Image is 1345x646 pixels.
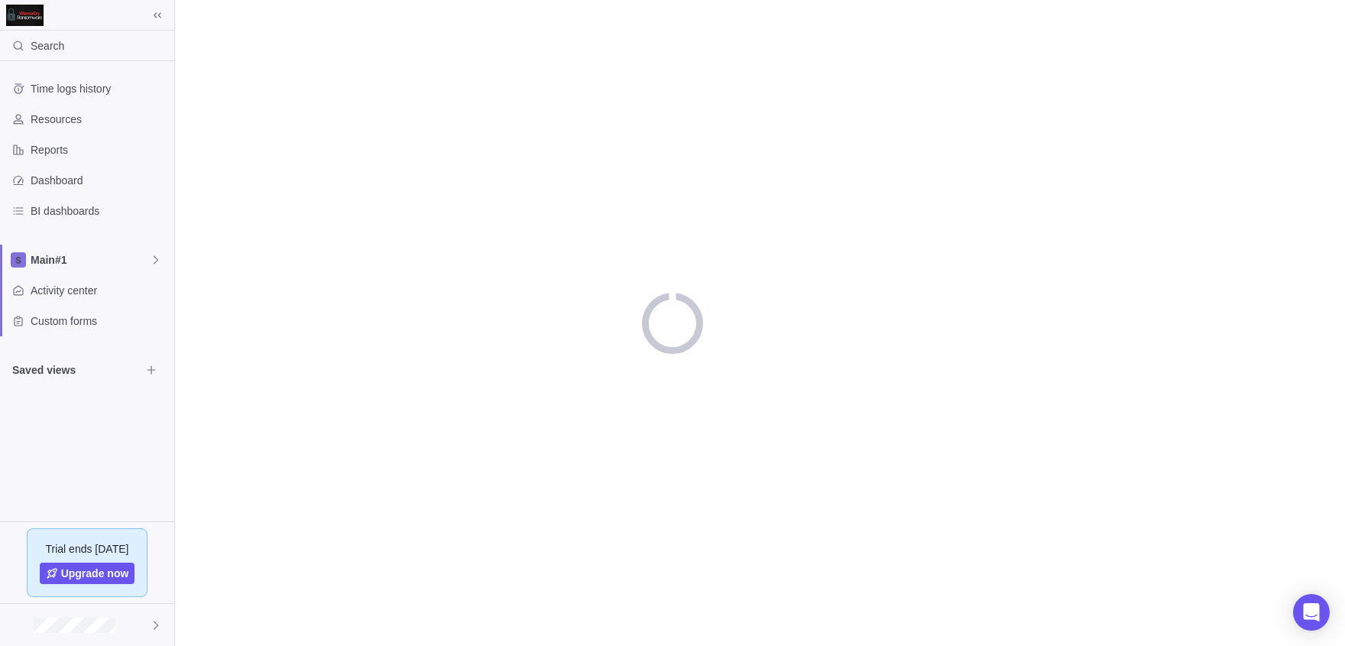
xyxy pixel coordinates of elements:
span: BI dashboards [31,203,168,219]
div: Open Intercom Messenger [1293,594,1330,631]
span: Upgrade now [61,566,129,581]
span: Main#1 [31,252,150,268]
span: Trial ends [DATE] [46,541,129,557]
span: Resources [31,112,168,127]
span: Browse views [141,359,162,381]
span: Search [31,38,64,54]
div: loading [642,293,703,354]
img: logo [6,5,44,26]
span: Saved views [12,362,141,378]
span: Custom forms [31,313,168,329]
span: Dashboard [31,173,168,188]
div: Hadj Said Bakir [9,616,28,635]
a: Upgrade now [40,563,135,584]
span: Time logs history [31,81,168,96]
span: Reports [31,142,168,157]
span: Activity center [31,283,168,298]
